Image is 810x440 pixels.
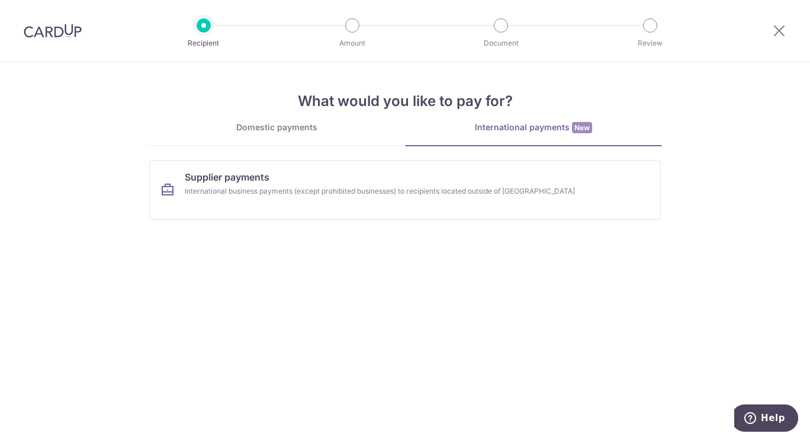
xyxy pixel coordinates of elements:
span: New [572,122,592,133]
p: Document [457,37,545,49]
div: Domestic payments [148,121,405,133]
div: International business payments (except prohibited businesses) to recipients located outside of [... [185,185,594,197]
span: Help [27,8,51,19]
img: CardUp [24,24,82,38]
a: Supplier paymentsInternational business payments (except prohibited businesses) to recipients loc... [149,160,661,220]
h4: What would you like to pay for? [148,91,662,112]
p: Amount [308,37,396,49]
p: Review [606,37,694,49]
iframe: Opens a widget where you can find more information [734,404,798,434]
p: Recipient [160,37,247,49]
div: International payments [405,121,662,134]
span: Supplier payments [185,170,269,184]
